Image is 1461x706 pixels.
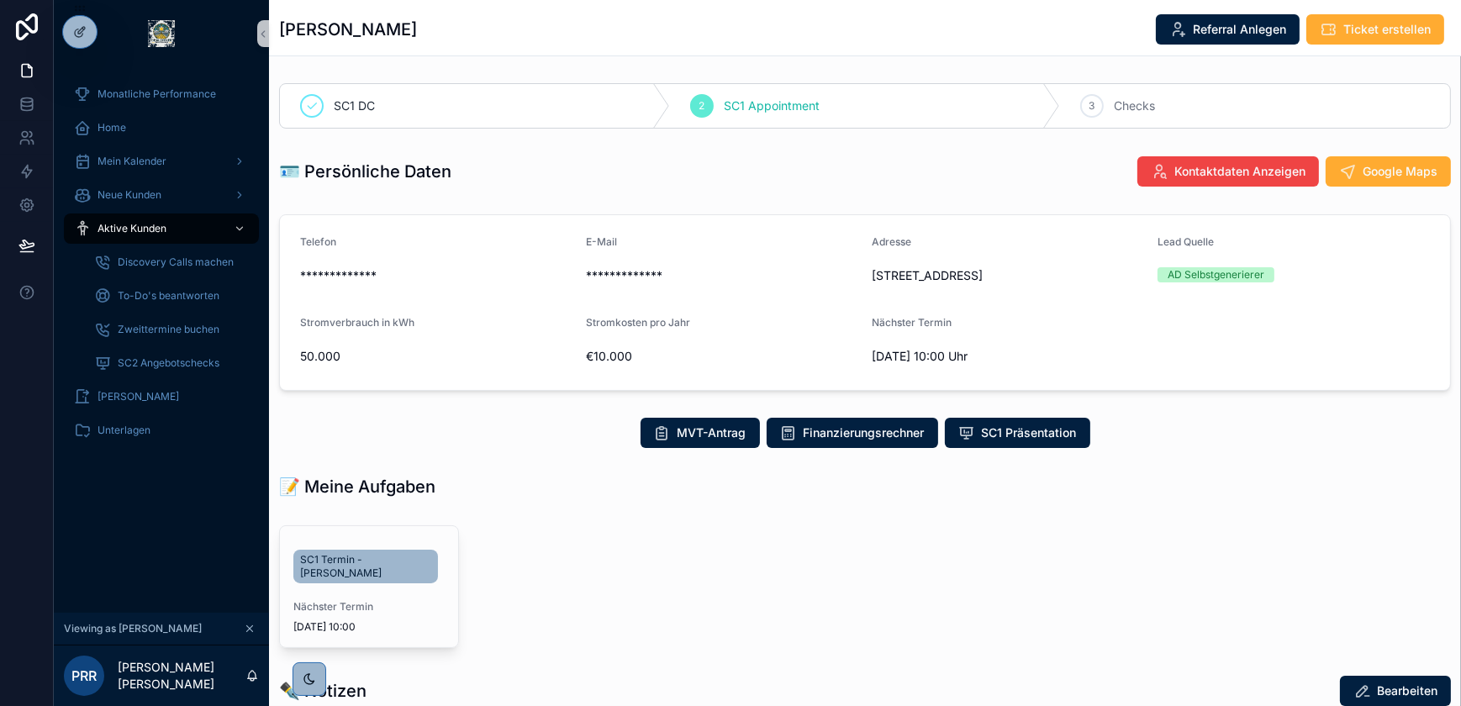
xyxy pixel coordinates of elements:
[279,18,417,41] h1: [PERSON_NAME]
[300,316,414,329] span: Stromverbrauch in kWh
[64,415,259,445] a: Unterlagen
[54,67,269,467] div: scrollable content
[1343,21,1431,38] span: Ticket erstellen
[118,659,245,693] p: [PERSON_NAME] [PERSON_NAME]
[334,97,375,114] span: SC1 DC
[293,600,445,614] span: Nächster Termin
[98,87,216,101] span: Monatliche Performance
[64,79,259,109] a: Monatliche Performance
[300,348,572,365] span: 50.000
[98,188,161,202] span: Neue Kunden
[84,247,259,277] a: Discovery Calls machen
[118,289,219,303] span: To-Do's beantworten
[1326,156,1451,187] button: Google Maps
[872,235,911,248] span: Adresse
[872,316,952,329] span: Nächster Termin
[98,121,126,134] span: Home
[64,113,259,143] a: Home
[1340,676,1451,706] button: Bearbeiten
[945,418,1090,448] button: SC1 Präsentation
[586,316,690,329] span: Stromkosten pro Jahr
[118,323,219,336] span: Zweittermine buchen
[1156,14,1300,45] button: Referral Anlegen
[300,235,336,248] span: Telefon
[1168,267,1264,282] div: AD Selbstgenerierer
[1363,163,1437,180] span: Google Maps
[678,424,746,441] span: MVT-Antrag
[1089,99,1095,113] span: 3
[300,553,431,580] span: SC1 Termin - [PERSON_NAME]
[872,348,1144,365] span: [DATE] 10:00 Uhr
[804,424,925,441] span: Finanzierungsrechner
[279,475,435,498] h1: 📝 Meine Aufgaben
[1306,14,1444,45] button: Ticket erstellen
[64,213,259,244] a: Aktive Kunden
[641,418,760,448] button: MVT-Antrag
[586,348,858,365] span: €10.000
[98,155,166,168] span: Mein Kalender
[1193,21,1286,38] span: Referral Anlegen
[1174,163,1305,180] span: Kontaktdaten Anzeigen
[699,99,705,113] span: 2
[64,622,202,635] span: Viewing as [PERSON_NAME]
[1137,156,1319,187] button: Kontaktdaten Anzeigen
[279,160,451,183] h1: 🪪 Persönliche Daten
[872,267,1144,284] span: [STREET_ADDRESS]
[1114,97,1155,114] span: Checks
[148,20,175,47] img: App logo
[767,418,938,448] button: Finanzierungsrechner
[586,235,617,248] span: E-Mail
[98,222,166,235] span: Aktive Kunden
[64,180,259,210] a: Neue Kunden
[64,382,259,412] a: [PERSON_NAME]
[1377,682,1437,699] span: Bearbeiten
[84,281,259,311] a: To-Do's beantworten
[982,424,1077,441] span: SC1 Präsentation
[98,390,179,403] span: [PERSON_NAME]
[293,620,445,634] span: [DATE] 10:00
[118,356,219,370] span: SC2 Angebotschecks
[84,314,259,345] a: Zweittermine buchen
[293,550,438,583] a: SC1 Termin - [PERSON_NAME]
[1158,235,1214,248] span: Lead Quelle
[84,348,259,378] a: SC2 Angebotschecks
[118,256,234,269] span: Discovery Calls machen
[71,666,97,686] span: PRR
[724,97,820,114] span: SC1 Appointment
[64,146,259,176] a: Mein Kalender
[98,424,150,437] span: Unterlagen
[279,679,367,703] h1: ✒️ Notizen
